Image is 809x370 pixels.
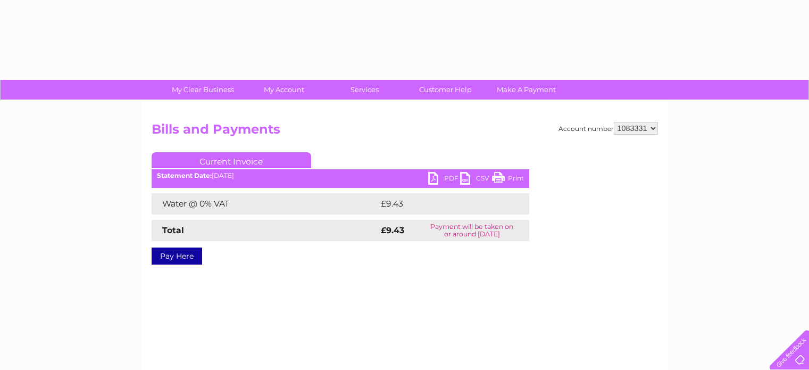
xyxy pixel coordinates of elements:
a: Make A Payment [482,80,570,100]
div: [DATE] [152,172,529,179]
td: £9.43 [378,193,505,215]
td: Payment will be taken on or around [DATE] [415,220,529,241]
h2: Bills and Payments [152,122,658,142]
a: CSV [460,172,492,187]
div: Account number [558,122,658,135]
a: Print [492,172,524,187]
b: Statement Date: [157,171,212,179]
a: Current Invoice [152,152,311,168]
strong: Total [162,225,184,235]
a: My Clear Business [159,80,247,100]
a: Customer Help [402,80,489,100]
a: My Account [240,80,328,100]
a: Pay Here [152,248,202,265]
strong: £9.43 [381,225,404,235]
td: Water @ 0% VAT [152,193,378,215]
a: Services [321,80,408,100]
a: PDF [428,172,460,187]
